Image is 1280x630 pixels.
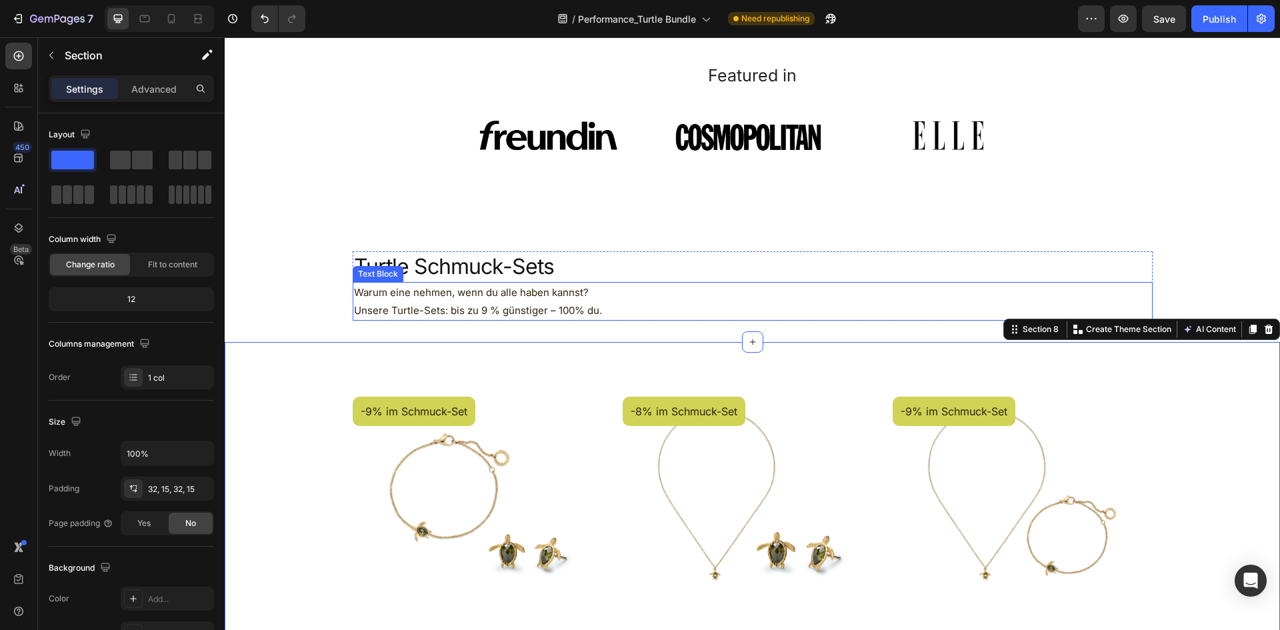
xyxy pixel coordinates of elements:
[424,50,624,150] img: gempages_577578677613626044-9be93b14-50d3-4e76-8200-53a74ee6a5ce.png
[185,517,196,529] span: No
[741,13,809,25] span: Need republishing
[128,326,387,585] img: Set Turtle V Gold
[129,215,927,243] p: Turtle Schmuck-Sets
[148,372,211,384] div: 1 col
[1235,565,1267,597] div: Open Intercom Messenger
[578,12,696,26] span: Performance_Turtle Bundle
[572,12,575,26] span: /
[131,82,177,96] p: Advanced
[1191,5,1247,32] button: Publish
[51,290,211,309] div: 12
[668,359,791,389] pre: -9% im Schmuck-Set
[49,371,71,383] div: Order
[1203,12,1236,26] div: Publish
[148,483,211,495] div: 32, 15, 32, 15
[955,284,1014,300] button: AI Content
[49,517,113,529] div: Page padding
[225,37,1280,630] iframe: Design area
[128,214,928,245] h2: Rich Text Editor. Editing area: main
[148,259,197,271] span: Fit to content
[137,517,151,529] span: Yes
[251,5,305,32] div: Undo/Redo
[148,593,211,605] div: Add...
[87,11,93,27] p: 7
[668,326,927,585] img: Set Turtle IV Gold
[49,447,71,459] div: Width
[128,245,918,283] div: Rich Text Editor. Editing area: main
[65,47,174,63] p: Section
[398,359,521,389] pre: -8% im Schmuck-Set
[49,593,69,605] div: Color
[66,82,103,96] p: Settings
[5,5,99,32] button: 7
[49,126,93,144] div: Layout
[128,359,251,389] pre: -9% im Schmuck-Set
[1142,5,1186,32] button: Save
[49,335,153,353] div: Columns management
[10,244,32,255] div: Beta
[623,50,823,150] img: gempages_577578677613626044-9831cfad-0b6d-4279-976f-315a630815c2.png
[861,286,947,298] p: Create Theme Section
[49,413,84,431] div: Size
[49,559,113,577] div: Background
[121,441,213,465] input: Auto
[129,264,917,282] p: Unsere Turtle-Sets: bis zu 9 % günstiger – 100% du.
[13,142,32,153] div: 450
[224,50,424,150] img: gempages_577578677613626044-ecb9e3f4-f51c-416e-9082-af2544b7edb6.png
[49,483,79,495] div: Padding
[66,259,115,271] span: Change ratio
[1153,13,1175,25] span: Save
[131,231,176,243] div: Text Block
[49,231,119,249] div: Column width
[129,246,917,264] p: Warum eine nehmen, wenn du alle haben kannst?
[795,286,837,298] div: Section 8
[398,326,657,585] img: Set Turtle III Gold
